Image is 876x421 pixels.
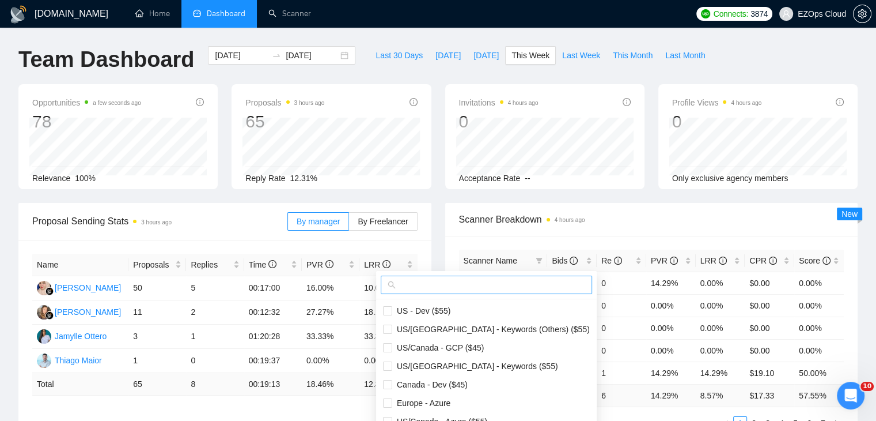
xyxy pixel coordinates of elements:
span: info-circle [268,260,276,268]
td: 50 [128,276,186,300]
img: TM [37,354,51,368]
td: 3 [128,325,186,349]
td: 57.55 % [794,384,844,407]
span: Last 30 Days [376,49,423,62]
span: search [388,281,396,289]
td: 0.00% [302,349,359,373]
input: End date [286,49,338,62]
button: Last 30 Days [369,46,429,65]
div: 65 [245,111,324,133]
span: Time [249,260,276,269]
time: 3 hours ago [141,219,172,225]
td: 0 [597,294,646,317]
span: info-circle [614,257,622,265]
span: Relevance [32,174,70,183]
td: $19.10 [745,362,794,384]
td: 0.00% [646,317,696,339]
td: 33.33% [359,325,417,349]
span: This Month [613,49,653,62]
td: 11 [128,300,186,325]
td: 8.57 % [696,384,745,407]
td: $ 17.33 [745,384,794,407]
time: a few seconds ago [93,100,141,106]
td: $0.00 [745,339,794,362]
img: gigradar-bm.png [45,311,54,319]
span: 10 [860,382,874,391]
td: 0 [597,339,646,362]
td: 00:19:13 [244,373,302,396]
iframe: Intercom live chat [837,382,864,409]
span: dashboard [193,9,201,17]
span: info-circle [719,257,727,265]
span: info-circle [325,260,333,268]
a: setting [853,9,871,18]
button: Last Month [659,46,711,65]
span: 3874 [750,7,768,20]
button: [DATE] [467,46,505,65]
img: upwork-logo.png [701,9,710,18]
a: homeHome [135,9,170,18]
h1: Team Dashboard [18,46,194,73]
td: 1 [128,349,186,373]
span: Proposals [245,96,324,110]
span: info-circle [769,257,777,265]
button: setting [853,5,871,23]
span: setting [854,9,871,18]
span: 12.31% [290,174,317,183]
span: Score [799,256,830,265]
button: This Month [606,46,659,65]
td: 0 [597,272,646,294]
span: Scanner Breakdown [459,212,844,227]
td: $0.00 [745,317,794,339]
td: 18.18% [359,300,417,325]
span: US/[GEOGRAPHIC_DATA] - Keywords (Others) ($55) [392,325,590,334]
td: Total [32,373,128,396]
span: Connects: [714,7,748,20]
span: Canada - Dev ($45) [392,380,468,389]
td: 14.29 % [646,384,696,407]
span: By Freelancer [358,217,408,226]
span: US/Canada - GCP ($45) [392,343,484,352]
span: [DATE] [435,49,461,62]
td: 00:17:00 [244,276,302,300]
span: Dashboard [207,9,245,18]
td: 0.00% [794,317,844,339]
time: 4 hours ago [508,100,539,106]
span: Reply Rate [245,174,285,183]
span: user [782,10,790,18]
div: [PERSON_NAME] [55,281,121,294]
td: 14.29% [696,362,745,384]
a: TMThiago Maior [37,355,102,364]
span: PVR [306,260,333,269]
a: NK[PERSON_NAME] [37,307,121,316]
span: Invitations [459,96,539,110]
td: 0.00% [696,339,745,362]
td: 01:20:28 [244,325,302,349]
td: 0.00% [696,317,745,339]
span: Last Month [665,49,705,62]
span: Europe - Azure [392,399,450,408]
td: 1 [597,362,646,384]
span: swap-right [272,51,281,60]
img: NK [37,305,51,319]
time: 3 hours ago [294,100,325,106]
span: Replies [191,258,230,271]
span: Opportunities [32,96,141,110]
td: 50.00% [794,362,844,384]
td: 1 [186,325,244,349]
td: 0 [597,317,646,339]
span: Last Week [562,49,600,62]
span: CPR [749,256,776,265]
th: Proposals [128,254,186,276]
span: PVR [651,256,678,265]
span: info-circle [822,257,831,265]
span: Proposal Sending Stats [32,214,287,228]
span: info-circle [670,257,678,265]
div: [PERSON_NAME] [55,306,121,318]
span: Re [601,256,622,265]
td: 12.31 % [359,373,417,396]
span: info-circle [570,257,578,265]
div: 0 [459,111,539,133]
span: By manager [297,217,340,226]
td: $0.00 [745,272,794,294]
